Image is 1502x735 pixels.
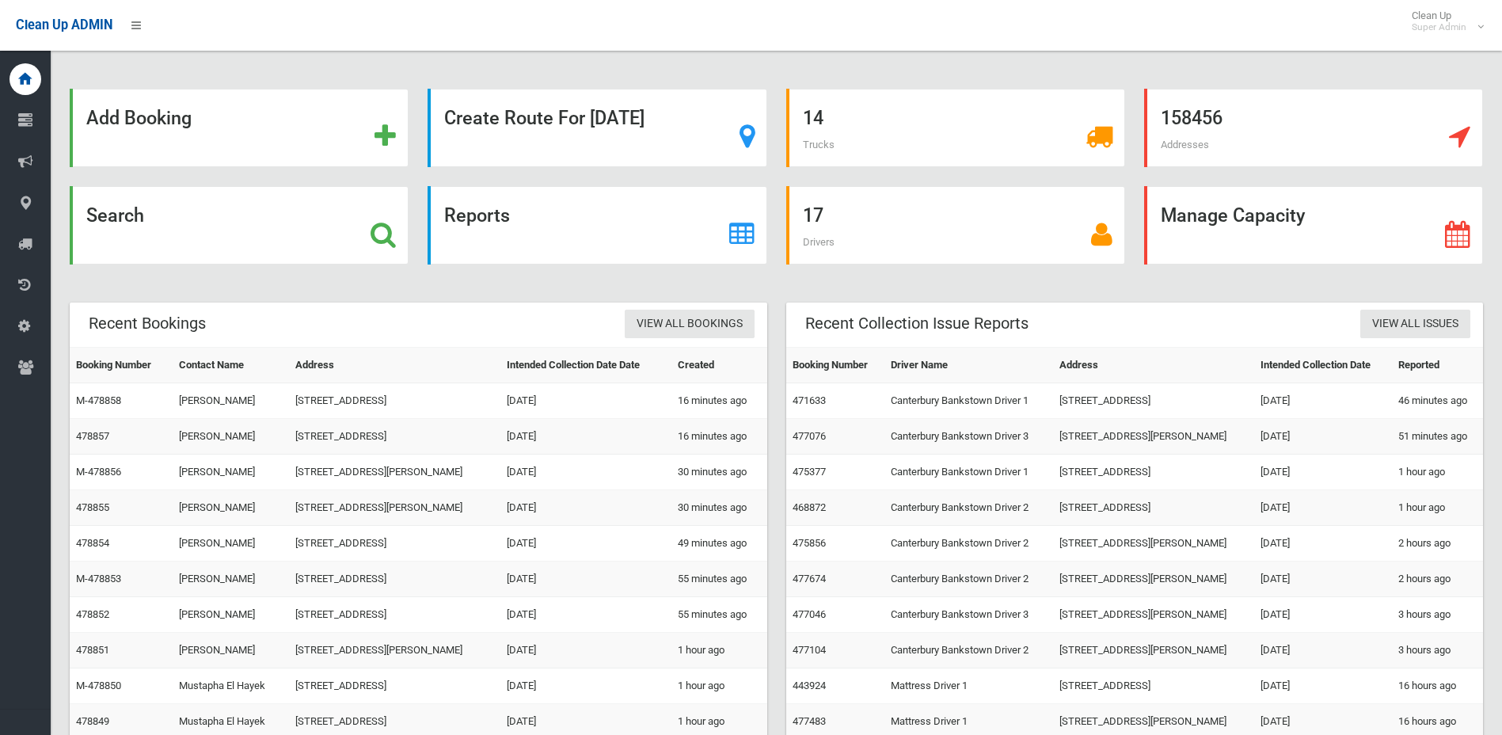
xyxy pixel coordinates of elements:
td: [STREET_ADDRESS] [289,562,500,597]
a: 477104 [793,644,826,656]
a: 477046 [793,608,826,620]
th: Address [289,348,500,383]
th: Address [1053,348,1254,383]
strong: 158456 [1161,107,1223,129]
td: [PERSON_NAME] [173,526,289,562]
td: [STREET_ADDRESS] [1053,668,1254,704]
header: Recent Bookings [70,308,225,339]
strong: 17 [803,204,823,227]
td: [DATE] [1254,526,1392,562]
td: 3 hours ago [1392,633,1483,668]
td: 30 minutes ago [671,455,767,490]
span: Trucks [803,139,835,150]
a: Manage Capacity [1144,186,1483,265]
a: View All Bookings [625,310,755,339]
a: M-478853 [76,573,121,585]
td: 55 minutes ago [671,597,767,633]
a: 475377 [793,466,826,478]
td: [PERSON_NAME] [173,633,289,668]
strong: 14 [803,107,823,129]
th: Contact Name [173,348,289,383]
td: Canterbury Bankstown Driver 3 [884,419,1053,455]
td: [STREET_ADDRESS][PERSON_NAME] [1053,597,1254,633]
td: [STREET_ADDRESS][PERSON_NAME] [289,633,500,668]
td: [STREET_ADDRESS] [1053,455,1254,490]
a: 443924 [793,680,826,691]
td: [PERSON_NAME] [173,562,289,597]
td: 1 hour ago [671,633,767,668]
a: M-478856 [76,466,121,478]
td: [DATE] [1254,383,1392,419]
a: 475856 [793,537,826,549]
td: Canterbury Bankstown Driver 1 [884,455,1053,490]
td: [PERSON_NAME] [173,419,289,455]
td: 2 hours ago [1392,562,1483,597]
a: Create Route For [DATE] [428,89,766,167]
td: [STREET_ADDRESS] [289,419,500,455]
td: [STREET_ADDRESS] [289,597,500,633]
td: 55 minutes ago [671,562,767,597]
td: [DATE] [500,383,671,419]
span: Clean Up ADMIN [16,17,112,32]
td: [DATE] [1254,668,1392,704]
a: 477483 [793,715,826,727]
td: [DATE] [500,455,671,490]
td: 16 minutes ago [671,419,767,455]
td: [DATE] [500,526,671,562]
strong: Reports [444,204,510,227]
a: 14 Trucks [786,89,1125,167]
td: 1 hour ago [671,668,767,704]
td: [DATE] [1254,562,1392,597]
td: Canterbury Bankstown Driver 2 [884,526,1053,562]
td: [DATE] [500,597,671,633]
a: Search [70,186,409,265]
td: 46 minutes ago [1392,383,1483,419]
td: 16 hours ago [1392,668,1483,704]
td: [PERSON_NAME] [173,597,289,633]
td: [STREET_ADDRESS][PERSON_NAME] [1053,562,1254,597]
td: [STREET_ADDRESS] [289,668,500,704]
td: Mattress Driver 1 [884,668,1053,704]
td: 1 hour ago [1392,455,1483,490]
td: [DATE] [1254,633,1392,668]
td: [STREET_ADDRESS] [1053,383,1254,419]
td: 2 hours ago [1392,526,1483,562]
a: Add Booking [70,89,409,167]
td: [STREET_ADDRESS][PERSON_NAME] [289,455,500,490]
a: Reports [428,186,766,265]
td: 16 minutes ago [671,383,767,419]
th: Intended Collection Date [1254,348,1392,383]
td: [STREET_ADDRESS][PERSON_NAME] [1053,526,1254,562]
th: Intended Collection Date Date [500,348,671,383]
th: Created [671,348,767,383]
span: Addresses [1161,139,1209,150]
td: [DATE] [1254,490,1392,526]
td: [STREET_ADDRESS] [289,383,500,419]
a: View All Issues [1360,310,1470,339]
td: 1 hour ago [1392,490,1483,526]
td: Canterbury Bankstown Driver 2 [884,633,1053,668]
a: M-478850 [76,680,121,691]
header: Recent Collection Issue Reports [786,308,1048,339]
td: [STREET_ADDRESS][PERSON_NAME] [1053,633,1254,668]
td: [DATE] [500,633,671,668]
td: Canterbury Bankstown Driver 2 [884,562,1053,597]
td: Canterbury Bankstown Driver 1 [884,383,1053,419]
td: 51 minutes ago [1392,419,1483,455]
strong: Create Route For [DATE] [444,107,645,129]
td: [DATE] [500,668,671,704]
td: [DATE] [500,490,671,526]
td: [STREET_ADDRESS][PERSON_NAME] [289,490,500,526]
a: 478851 [76,644,109,656]
small: Super Admin [1412,21,1466,33]
a: M-478858 [76,394,121,406]
td: [DATE] [500,419,671,455]
td: [DATE] [1254,597,1392,633]
td: [STREET_ADDRESS] [289,526,500,562]
a: 471633 [793,394,826,406]
a: 477674 [793,573,826,585]
a: 468872 [793,501,826,513]
strong: Add Booking [86,107,192,129]
td: [STREET_ADDRESS][PERSON_NAME] [1053,419,1254,455]
td: Mustapha El Hayek [173,668,289,704]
